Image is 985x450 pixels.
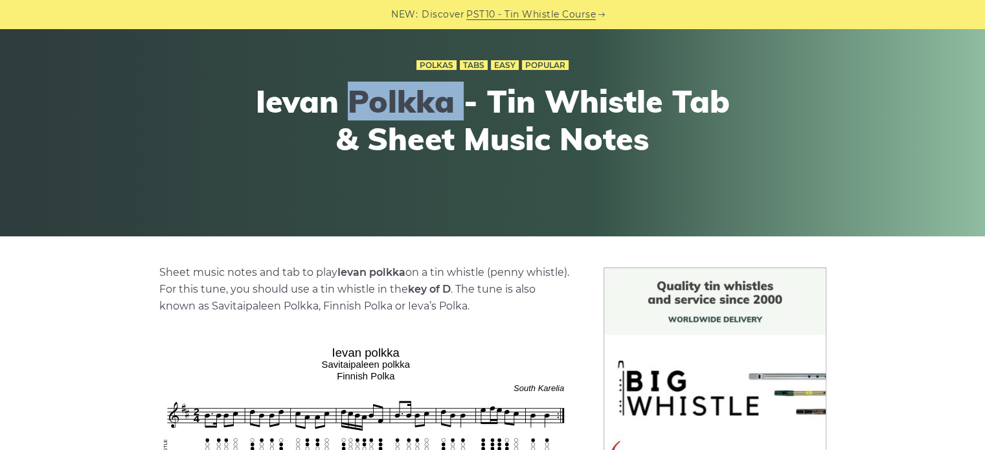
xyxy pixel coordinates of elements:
[422,7,464,22] span: Discover
[391,7,418,22] span: NEW:
[460,60,488,71] a: Tabs
[337,266,405,278] strong: Ievan polkka
[491,60,519,71] a: Easy
[522,60,569,71] a: Popular
[159,264,572,315] p: Sheet music notes and tab to play on a tin whistle (penny whistle). For this tune, you should use...
[408,283,451,295] strong: key of D
[255,83,731,157] h1: Ievan Polkka - Tin Whistle Tab & Sheet Music Notes
[466,7,596,22] a: PST10 - Tin Whistle Course
[416,60,457,71] a: Polkas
